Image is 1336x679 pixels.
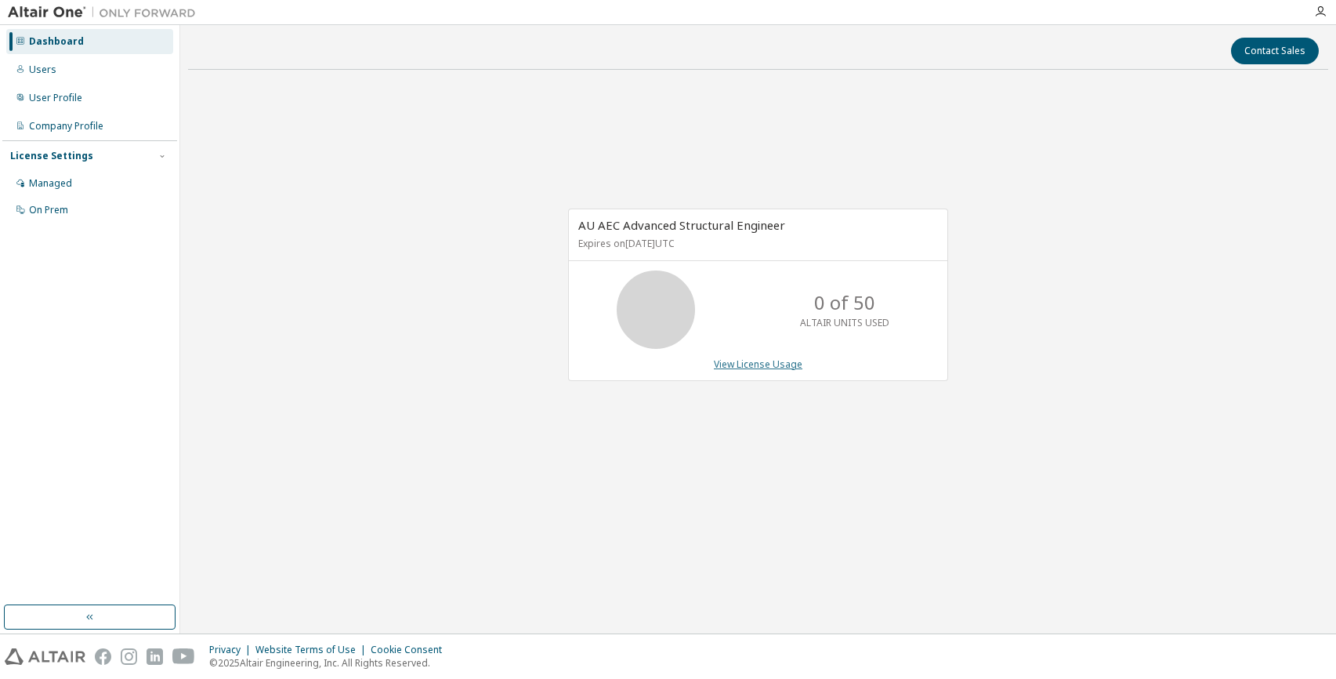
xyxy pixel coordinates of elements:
div: Cookie Consent [371,644,451,656]
img: altair_logo.svg [5,648,85,665]
div: License Settings [10,150,93,162]
img: linkedin.svg [147,648,163,665]
div: Privacy [209,644,255,656]
p: © 2025 Altair Engineering, Inc. All Rights Reserved. [209,656,451,670]
div: Dashboard [29,35,84,48]
p: Expires on [DATE] UTC [578,237,934,250]
p: 0 of 50 [814,289,875,316]
a: View License Usage [714,358,802,371]
div: Company Profile [29,120,103,133]
div: Users [29,64,56,76]
img: youtube.svg [172,648,195,665]
div: Website Terms of Use [255,644,371,656]
img: Altair One [8,5,204,20]
div: User Profile [29,92,82,104]
img: facebook.svg [95,648,111,665]
img: instagram.svg [121,648,137,665]
p: ALTAIR UNITS USED [800,316,889,329]
button: Contact Sales [1231,38,1319,64]
span: AU AEC Advanced Structural Engineer [578,217,785,233]
div: Managed [29,177,72,190]
div: On Prem [29,204,68,216]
